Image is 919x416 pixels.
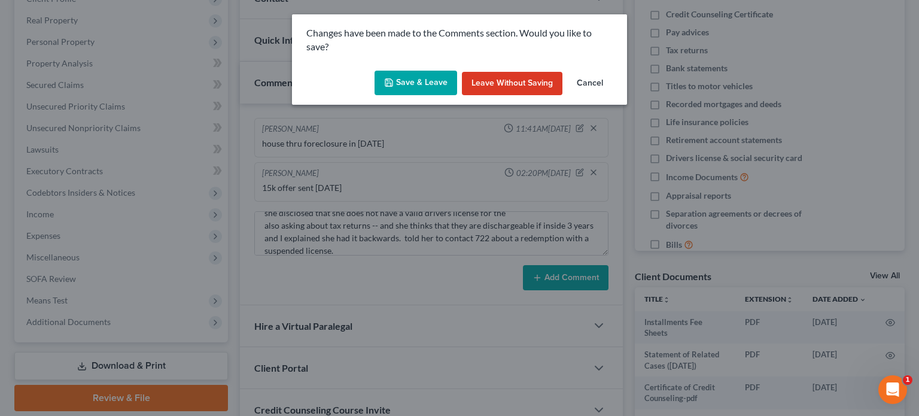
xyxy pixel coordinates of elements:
[306,26,613,54] p: Changes have been made to the Comments section. Would you like to save?
[903,375,912,385] span: 1
[878,375,907,404] iframe: Intercom live chat
[375,71,457,96] button: Save & Leave
[567,72,613,96] button: Cancel
[462,72,562,96] button: Leave without Saving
